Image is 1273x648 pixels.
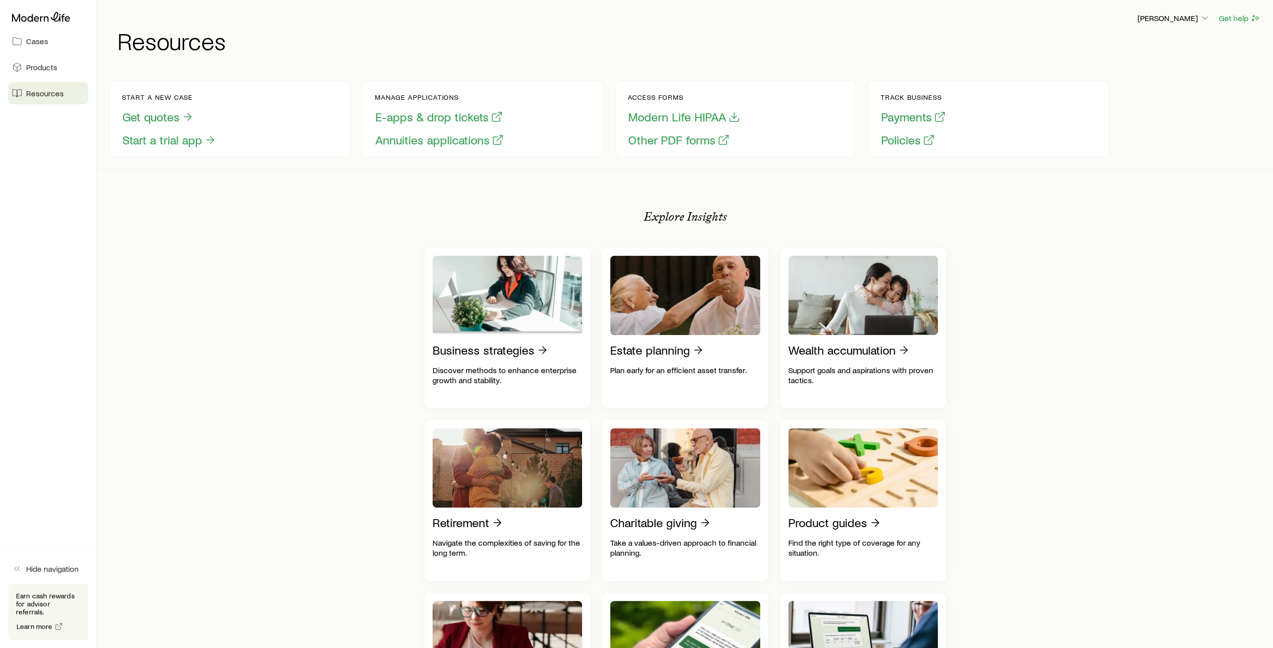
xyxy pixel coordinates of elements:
span: Products [26,62,57,72]
p: [PERSON_NAME] [1138,13,1210,23]
img: Charitable giving [610,428,760,508]
button: Annuities applications [375,132,504,148]
div: Earn cash rewards for advisor referrals.Learn more [8,584,88,640]
p: Navigate the complexities of saving for the long term. [433,538,583,558]
a: RetirementNavigate the complexities of saving for the long term. [425,420,591,581]
a: Business strategiesDiscover methods to enhance enterprise growth and stability. [425,248,591,408]
p: Estate planning [610,343,690,357]
p: Start a new case [122,93,217,101]
img: Business strategies [433,256,583,335]
p: Find the right type of coverage for any situation. [788,538,938,558]
p: Retirement [433,516,489,530]
span: Hide navigation [26,564,79,574]
button: E-apps & drop tickets [375,109,503,125]
a: Product guidesFind the right type of coverage for any situation. [780,420,946,581]
button: Hide navigation [8,558,88,580]
p: Explore Insights [644,210,727,224]
p: Discover methods to enhance enterprise growth and stability. [433,365,583,385]
img: Product guides [788,428,938,508]
button: [PERSON_NAME] [1137,13,1210,25]
a: Products [8,56,88,78]
button: Get quotes [122,109,194,125]
a: Charitable givingTake a values-driven approach to financial planning. [602,420,768,581]
span: Resources [26,88,64,98]
img: Estate planning [610,256,760,335]
button: Other PDF forms [628,132,730,148]
p: Wealth accumulation [788,343,896,357]
button: Start a trial app [122,132,217,148]
button: Payments [881,109,946,125]
button: Get help [1218,13,1261,24]
a: Resources [8,82,88,104]
p: Access forms [628,93,741,101]
a: Wealth accumulationSupport goals and aspirations with proven tactics. [780,248,946,408]
p: Plan early for an efficient asset transfer. [610,365,760,375]
p: Support goals and aspirations with proven tactics. [788,365,938,385]
img: Retirement [433,428,583,508]
p: Track business [881,93,946,101]
button: Modern Life HIPAA [628,109,741,125]
img: Wealth accumulation [788,256,938,335]
button: Policies [881,132,935,148]
h1: Resources [117,29,1261,53]
a: Estate planningPlan early for an efficient asset transfer. [602,248,768,408]
a: Cases [8,30,88,52]
p: Product guides [788,516,867,530]
p: Earn cash rewards for advisor referrals. [16,592,80,616]
p: Manage applications [375,93,504,101]
span: Learn more [17,623,53,630]
p: Charitable giving [610,516,697,530]
span: Cases [26,36,48,46]
p: Take a values-driven approach to financial planning. [610,538,760,558]
p: Business strategies [433,343,534,357]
